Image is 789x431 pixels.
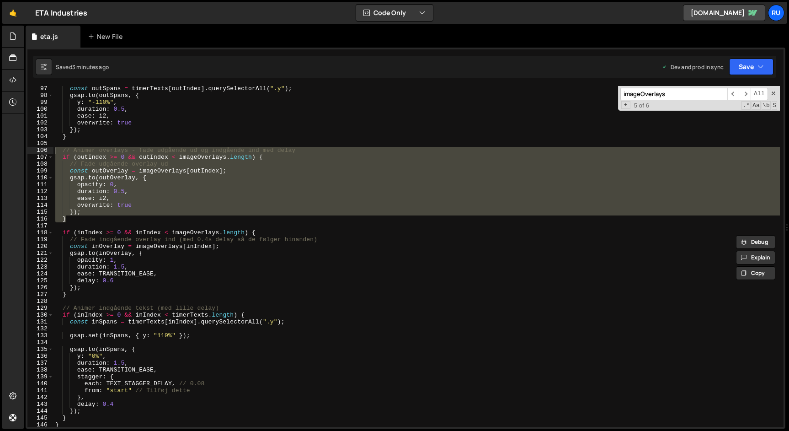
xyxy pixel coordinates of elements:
input: Search for [620,88,727,100]
span: RegExp Search [741,101,751,110]
span: Toggle Replace mode [621,101,630,109]
div: 117 [27,222,53,229]
div: 106 [27,147,53,154]
span: 5 of 6 [630,102,653,109]
span: ​ [739,88,751,100]
div: 140 [27,380,53,387]
div: 138 [27,366,53,373]
div: 113 [27,195,53,202]
div: 141 [27,387,53,394]
div: 109 [27,167,53,174]
div: New File [88,32,126,41]
div: 130 [27,312,53,318]
div: 101 [27,113,53,119]
div: 131 [27,318,53,325]
div: 128 [27,298,53,305]
div: 125 [27,277,53,284]
div: 112 [27,188,53,195]
div: 115 [27,209,53,215]
div: 144 [27,408,53,415]
button: Save [729,59,773,75]
div: ETA Industries [35,7,87,18]
div: 114 [27,202,53,209]
div: 122 [27,257,53,264]
div: 126 [27,284,53,291]
div: 105 [27,140,53,147]
div: 129 [27,305,53,312]
div: 139 [27,373,53,380]
span: CaseSensitive Search [752,101,761,110]
div: 99 [27,99,53,106]
div: 118 [27,229,53,236]
button: Debug [736,235,775,249]
div: 143 [27,401,53,408]
div: eta.js [40,32,58,41]
div: 102 [27,119,53,126]
span: Alt-Enter [751,88,768,100]
span: ​ [727,88,739,100]
div: 110 [27,174,53,181]
div: 107 [27,154,53,161]
div: 123 [27,264,53,270]
div: 120 [27,243,53,250]
div: 100 [27,106,53,113]
div: 133 [27,332,53,339]
div: 124 [27,270,53,277]
div: 104 [27,133,53,140]
div: Dev and prod in sync [661,63,724,71]
div: Saved [56,63,109,71]
div: 132 [27,325,53,332]
div: 97 [27,85,53,92]
div: 119 [27,236,53,243]
span: Search In Selection [772,101,777,110]
div: 127 [27,291,53,298]
span: Whole Word Search [762,101,771,110]
button: Code Only [356,5,433,21]
a: Ru [768,5,784,21]
div: 111 [27,181,53,188]
a: [DOMAIN_NAME] [683,5,765,21]
div: 116 [27,215,53,222]
button: Copy [736,266,775,280]
div: 136 [27,353,53,360]
div: 142 [27,394,53,401]
div: 121 [27,250,53,257]
div: 108 [27,161,53,167]
div: 134 [27,339,53,346]
div: 135 [27,346,53,353]
button: Explain [736,251,775,264]
div: 3 minutes ago [72,63,109,71]
div: 103 [27,126,53,133]
div: 98 [27,92,53,99]
a: 🤙 [2,2,24,24]
div: 137 [27,360,53,366]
